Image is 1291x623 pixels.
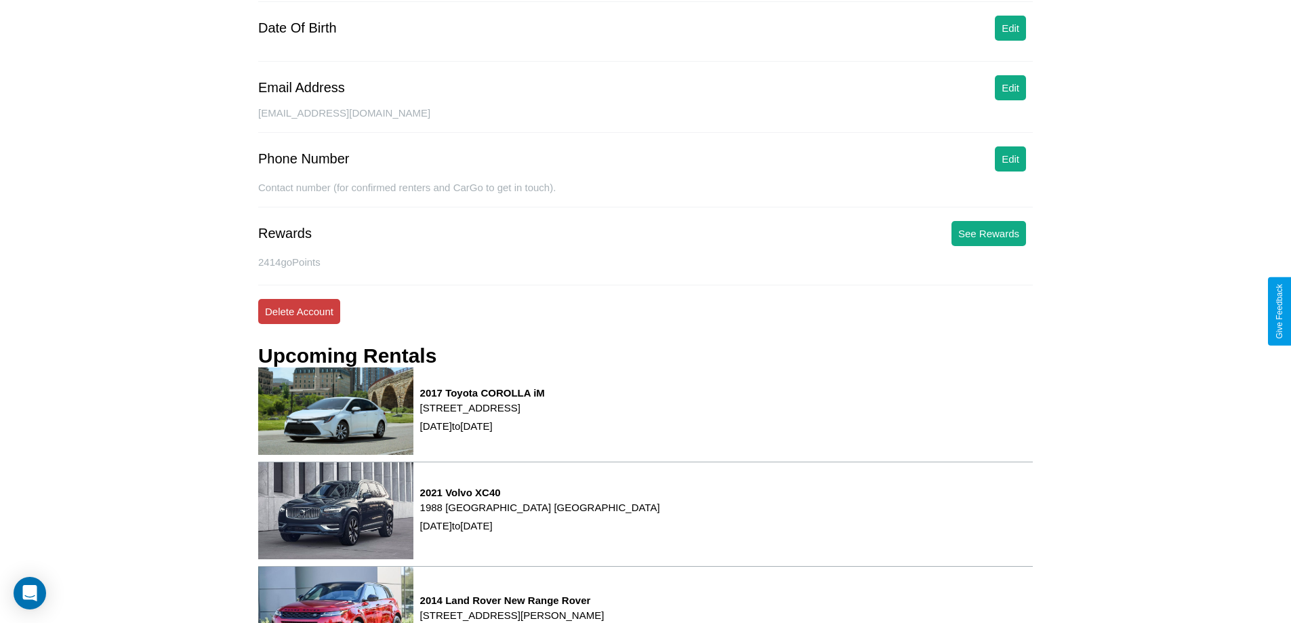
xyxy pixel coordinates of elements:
[258,182,1033,207] div: Contact number (for confirmed renters and CarGo to get in touch).
[951,221,1026,246] button: See Rewards
[258,299,340,324] button: Delete Account
[995,75,1026,100] button: Edit
[995,146,1026,172] button: Edit
[420,517,660,535] p: [DATE] to [DATE]
[258,344,436,367] h3: Upcoming Rentals
[258,107,1033,133] div: [EMAIL_ADDRESS][DOMAIN_NAME]
[995,16,1026,41] button: Edit
[258,367,413,455] img: rental
[258,20,337,36] div: Date Of Birth
[420,498,660,517] p: 1988 [GEOGRAPHIC_DATA] [GEOGRAPHIC_DATA]
[258,80,345,96] div: Email Address
[258,253,1033,271] p: 2414 goPoints
[14,577,46,609] div: Open Intercom Messenger
[420,399,545,417] p: [STREET_ADDRESS]
[258,226,312,241] div: Rewards
[1275,284,1284,339] div: Give Feedback
[420,417,545,435] p: [DATE] to [DATE]
[420,387,545,399] h3: 2017 Toyota COROLLA iM
[258,462,413,559] img: rental
[420,487,660,498] h3: 2021 Volvo XC40
[420,595,604,606] h3: 2014 Land Rover New Range Rover
[258,151,350,167] div: Phone Number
